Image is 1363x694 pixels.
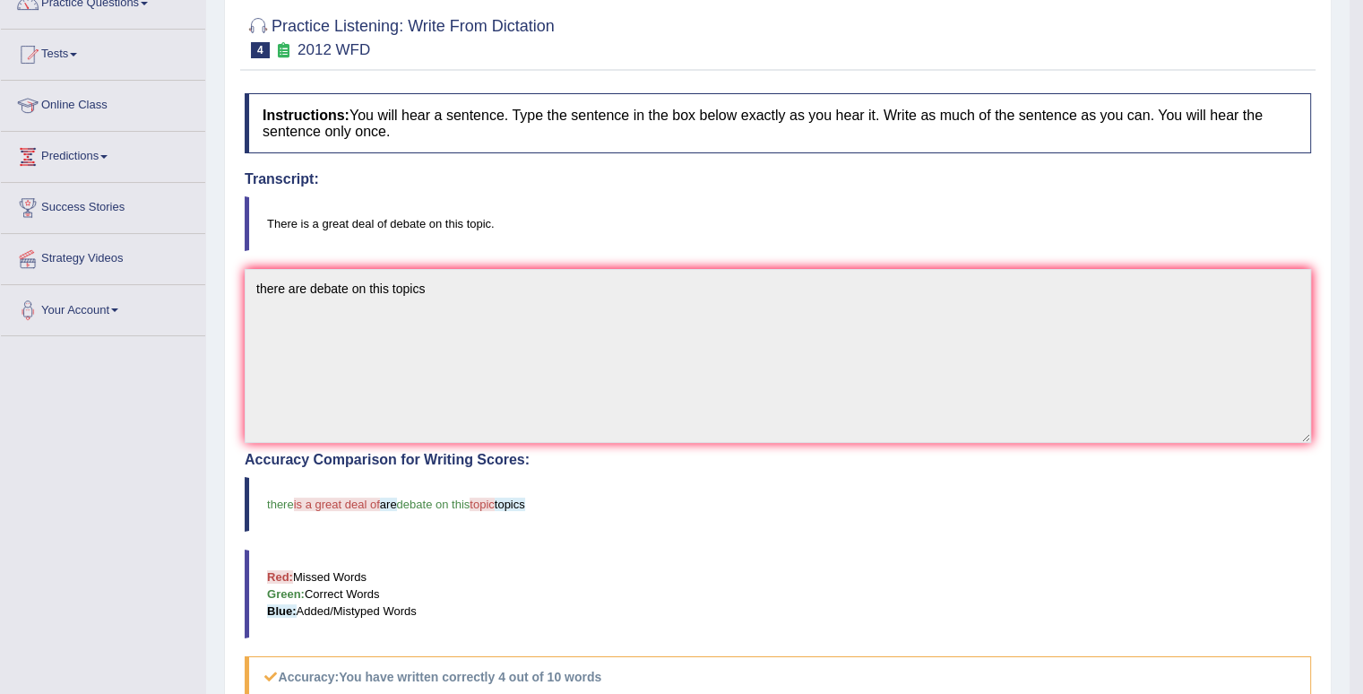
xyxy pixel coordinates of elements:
[294,498,380,511] span: is a great deal of
[1,132,205,177] a: Predictions
[245,196,1311,251] blockquote: There is a great deal of debate on this topic.
[245,13,555,58] h2: Practice Listening: Write From Dictation
[1,285,205,330] a: Your Account
[1,81,205,126] a: Online Class
[267,604,297,618] b: Blue:
[267,498,294,511] span: there
[380,498,397,511] span: are
[245,550,1311,638] blockquote: Missed Words Correct Words Added/Mistyped Words
[245,452,1311,468] h4: Accuracy Comparison for Writing Scores:
[1,30,205,74] a: Tests
[267,570,293,584] b: Red:
[1,183,205,228] a: Success Stories
[397,498,470,511] span: debate on this
[263,108,349,123] b: Instructions:
[495,498,525,511] span: topics
[245,171,1311,187] h4: Transcript:
[1,234,205,279] a: Strategy Videos
[470,498,494,511] span: topic
[298,41,370,58] small: 2012 WFD
[267,587,305,601] b: Green:
[274,42,293,59] small: Exam occurring question
[339,670,601,684] b: You have written correctly 4 out of 10 words
[245,93,1311,153] h4: You will hear a sentence. Type the sentence in the box below exactly as you hear it. Write as muc...
[251,42,270,58] span: 4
